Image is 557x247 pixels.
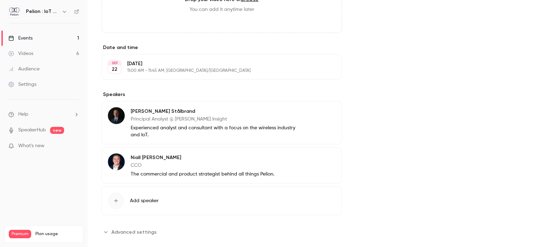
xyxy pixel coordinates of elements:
a: SpeakerHub [18,126,46,134]
li: help-dropdown-opener [8,111,79,118]
p: The commercial and product strategist behind all things Pelion. [131,171,274,178]
div: Settings [8,81,36,88]
div: Events [8,35,33,42]
span: Add speaker [130,197,159,204]
button: Add speaker [102,186,342,215]
span: new [50,127,64,134]
iframe: Noticeable Trigger [71,143,79,149]
img: Fredrik Stålbrand [108,107,125,124]
span: Help [18,111,28,118]
p: [PERSON_NAME] Stålbrand [131,108,296,115]
div: SEP [108,61,121,66]
label: Date and time [102,44,342,51]
div: Niall StrachanNiall [PERSON_NAME]CCOThe commercial and product strategist behind all things Pelion. [102,147,342,184]
span: What's new [18,142,44,150]
span: Plan usage [35,231,79,237]
span: Advanced settings [111,228,157,236]
h6: Pelion : IoT Connectivity Made Effortless [26,8,59,15]
img: Pelion : IoT Connectivity Made Effortless [9,6,20,17]
div: Audience [8,66,40,73]
span: You can add it anytime later [190,6,254,13]
p: 11:00 AM - 11:45 AM, [GEOGRAPHIC_DATA]/[GEOGRAPHIC_DATA] [127,68,305,74]
p: Niall [PERSON_NAME] [131,154,274,161]
span: Premium [9,230,31,238]
button: Advanced settings [102,226,161,238]
div: Videos [8,50,33,57]
section: Advanced settings [102,226,342,238]
p: Experienced analyst and consultant with a focus on the wireless industry and IoT. [131,124,296,138]
p: CCO [131,162,274,169]
div: Fredrik Stålbrand[PERSON_NAME] StålbrandPrincipal Analyst @ [PERSON_NAME] InsightExperienced anal... [102,101,342,144]
p: [DATE] [127,60,305,67]
p: Principal Analyst @ [PERSON_NAME] Insight [131,116,296,123]
p: 22 [112,66,117,73]
img: Niall Strachan [108,153,125,170]
label: Speakers [102,91,342,98]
